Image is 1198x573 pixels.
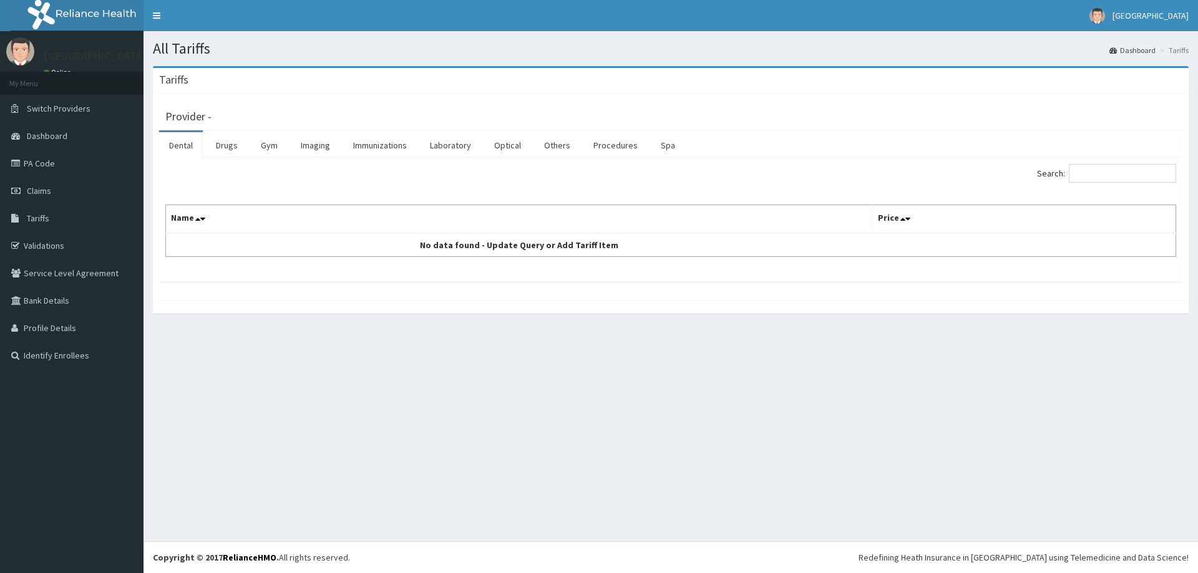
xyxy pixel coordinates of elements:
a: Spa [651,132,685,158]
a: Drugs [206,132,248,158]
a: Gym [251,132,288,158]
li: Tariffs [1157,45,1189,55]
h3: Provider - [165,111,212,122]
h1: All Tariffs [153,41,1189,57]
a: Procedures [583,132,648,158]
span: Tariffs [27,213,49,224]
a: Others [534,132,580,158]
span: [GEOGRAPHIC_DATA] [1113,10,1189,21]
th: Price [873,205,1176,234]
a: Dashboard [1109,45,1156,55]
img: User Image [6,37,34,65]
a: Online [44,68,74,77]
th: Name [166,205,873,234]
a: Imaging [291,132,340,158]
p: [GEOGRAPHIC_DATA] [44,51,147,62]
span: Claims [27,185,51,196]
a: Laboratory [420,132,481,158]
strong: Copyright © 2017 . [153,552,279,563]
label: Search: [1037,164,1176,183]
span: Dashboard [27,130,67,142]
span: Switch Providers [27,103,90,114]
a: RelianceHMO [223,552,276,563]
a: Immunizations [343,132,417,158]
a: Optical [484,132,531,158]
td: No data found - Update Query or Add Tariff Item [166,233,873,257]
img: User Image [1089,8,1105,24]
input: Search: [1069,164,1176,183]
a: Dental [159,132,203,158]
div: Redefining Heath Insurance in [GEOGRAPHIC_DATA] using Telemedicine and Data Science! [859,551,1189,564]
h3: Tariffs [159,74,188,85]
footer: All rights reserved. [144,541,1198,573]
